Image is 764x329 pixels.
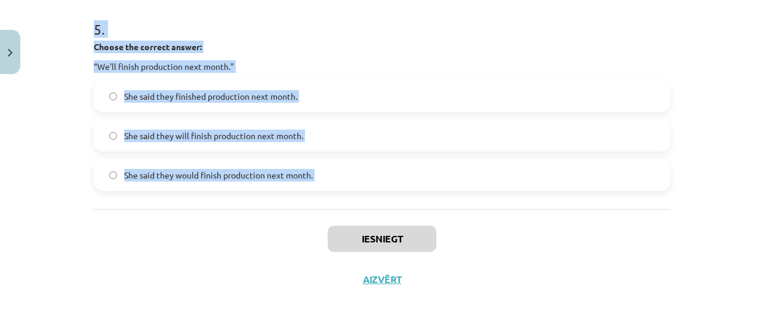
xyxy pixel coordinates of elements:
button: Aizvērt [359,273,405,285]
span: She said they will finish production next month. [124,130,303,142]
input: She said they finished production next month. [109,93,117,100]
input: She said they would finish production next month. [109,171,117,179]
img: icon-close-lesson-0947bae3869378f0d4975bcd49f059093ad1ed9edebbc8119c70593378902aed.svg [8,49,13,57]
span: She said they would finish production next month. [124,169,313,182]
p: “We'll finish production next month." [94,60,670,73]
span: She said they finished production next month. [124,90,297,103]
input: She said they will finish production next month. [109,132,117,140]
button: Iesniegt [328,226,436,252]
strong: Choose the correct answer: [94,41,202,52]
